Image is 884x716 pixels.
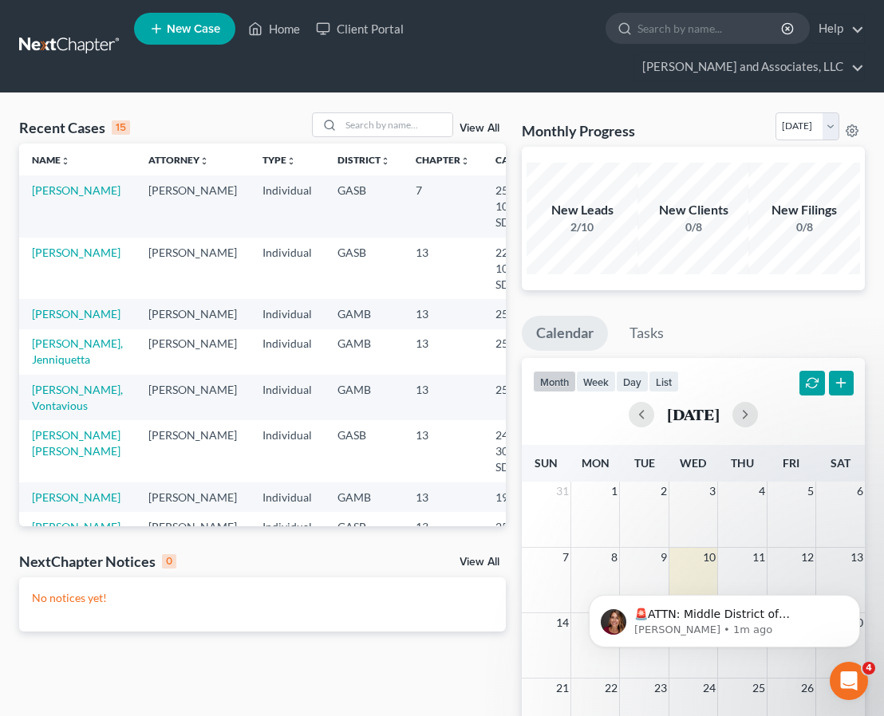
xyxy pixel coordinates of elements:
p: No notices yet! [32,590,493,606]
span: Tue [634,456,655,470]
td: 13 [403,238,483,299]
span: Mon [582,456,610,470]
td: [PERSON_NAME] [136,299,250,328]
td: 25-10484-SDB [483,175,559,237]
span: 4 [862,662,875,675]
div: 2/10 [527,219,638,235]
span: 14 [554,613,570,632]
a: Calendar [522,316,608,351]
a: View All [460,557,499,568]
span: 21 [554,679,570,698]
td: [PERSON_NAME] [136,512,250,573]
span: 10 [701,548,717,567]
td: GAMB [325,299,403,328]
td: GASB [325,420,403,482]
div: Recent Cases [19,118,130,137]
td: GASB [325,238,403,299]
td: Individual [250,329,325,375]
a: [PERSON_NAME] [PERSON_NAME] [32,428,120,458]
button: month [533,371,576,392]
td: 13 [403,512,483,573]
div: 0/8 [748,219,860,235]
span: 7 [561,548,570,567]
td: GAMB [325,329,403,375]
a: Typeunfold_more [262,154,296,166]
a: [PERSON_NAME] [32,183,120,197]
span: Thu [731,456,754,470]
i: unfold_more [381,156,390,166]
td: 25-51315 [483,329,559,375]
td: GASB [325,512,403,573]
td: Individual [250,512,325,573]
div: 15 [112,120,130,135]
i: unfold_more [199,156,209,166]
span: New Case [167,23,220,35]
a: Chapterunfold_more [416,154,470,166]
a: Home [240,14,308,43]
input: Search by name... [637,14,783,43]
a: [PERSON_NAME], Jenniquetta [32,336,123,366]
div: New Clients [637,201,749,219]
td: GASB [325,175,403,237]
span: 5 [806,482,815,501]
td: [PERSON_NAME] [136,175,250,237]
td: GAMB [325,482,403,512]
iframe: Intercom live chat [830,662,868,700]
span: 11 [751,548,767,567]
td: Individual [250,238,325,299]
td: 13 [403,420,483,482]
i: unfold_more [460,156,470,166]
td: 7 [403,175,483,237]
td: Individual [250,299,325,328]
td: GAMB [325,375,403,420]
a: Attorneyunfold_more [148,154,209,166]
span: 2 [659,482,669,501]
span: 1 [610,482,619,501]
button: day [616,371,649,392]
a: Districtunfold_more [337,154,390,166]
span: Wed [680,456,706,470]
i: unfold_more [61,156,70,166]
td: Individual [250,175,325,237]
td: Individual [250,482,325,512]
td: 13 [403,329,483,375]
td: [PERSON_NAME] [136,375,250,420]
span: 25 [751,679,767,698]
td: 19-52154 [483,482,559,512]
td: 13 [403,482,483,512]
span: 23 [653,679,669,698]
span: 26 [799,679,815,698]
span: 22 [603,679,619,698]
td: [PERSON_NAME] [136,482,250,512]
span: 31 [554,482,570,501]
span: Fri [783,456,799,470]
a: Tasks [615,316,678,351]
span: 24 [701,679,717,698]
button: list [649,371,679,392]
div: 0/8 [637,219,749,235]
td: [PERSON_NAME] [136,420,250,482]
a: [PERSON_NAME] [32,307,120,321]
a: [PERSON_NAME] and Associates, LLC [634,53,864,81]
a: Help [811,14,864,43]
div: NextChapter Notices [19,552,176,571]
a: Nameunfold_more [32,154,70,166]
td: 22-10837-SDB [483,238,559,299]
td: Individual [250,375,325,420]
a: Case Nounfold_more [495,154,547,166]
td: [PERSON_NAME] [136,329,250,375]
div: New Filings [748,201,860,219]
td: Individual [250,420,325,482]
div: 0 [162,554,176,568]
span: 8 [610,548,619,567]
td: 13 [403,375,483,420]
h2: [DATE] [667,406,720,423]
span: 13 [849,548,865,567]
button: week [576,371,616,392]
iframe: Intercom notifications message [565,561,884,673]
a: [PERSON_NAME], Vontavious [32,383,123,412]
span: 3 [708,482,717,501]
